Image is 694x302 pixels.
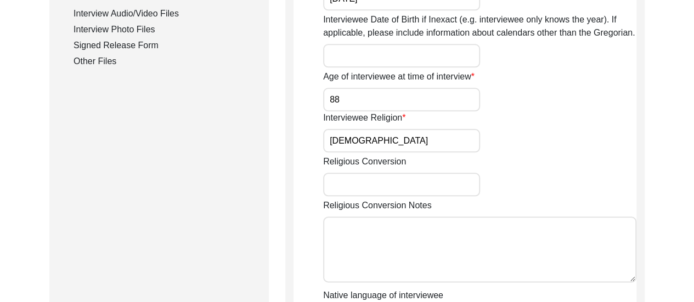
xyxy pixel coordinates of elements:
[74,7,256,20] div: Interview Audio/Video Files
[323,13,636,39] label: Interviewee Date of Birth if Inexact (e.g. interviewee only knows the year). If applicable, pleas...
[74,55,256,68] div: Other Files
[323,155,406,168] label: Religious Conversion
[74,39,256,52] div: Signed Release Form
[74,23,256,36] div: Interview Photo Files
[323,199,431,212] label: Religious Conversion Notes
[323,70,475,83] label: Age of interviewee at time of interview
[323,111,405,124] label: Interviewee Religion
[323,289,443,302] label: Native language of interviewee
